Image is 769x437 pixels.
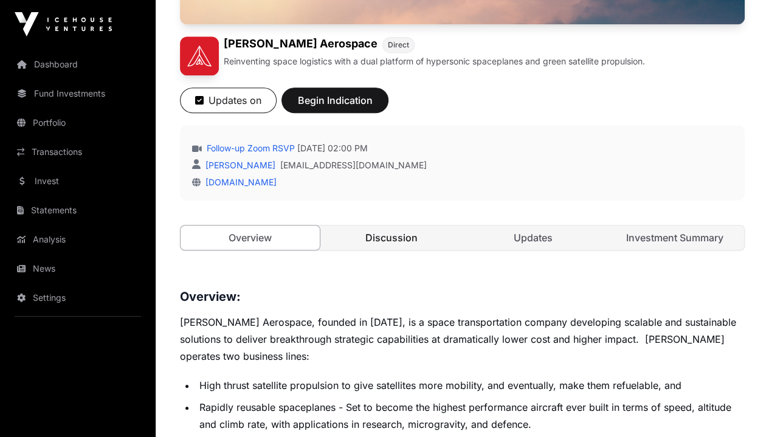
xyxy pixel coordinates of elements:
[280,159,427,171] a: [EMAIL_ADDRESS][DOMAIN_NAME]
[224,36,378,53] h1: [PERSON_NAME] Aerospace
[10,109,146,136] a: Portfolio
[15,12,112,36] img: Icehouse Ventures Logo
[180,287,745,306] h3: Overview:
[196,399,745,433] li: Rapidly reusable spaceplanes - Set to become the highest performance aircraft ever built in terms...
[181,225,744,250] nav: Tabs
[464,225,603,250] a: Updates
[388,40,409,50] span: Direct
[10,139,146,165] a: Transactions
[10,51,146,78] a: Dashboard
[281,100,388,112] a: Begin Indication
[10,226,146,253] a: Analysis
[297,142,368,154] span: [DATE] 02:00 PM
[196,377,745,394] li: High thrust satellite propulsion to give satellites more mobility, and eventually, make them refu...
[10,80,146,107] a: Fund Investments
[10,197,146,224] a: Statements
[297,93,373,108] span: Begin Indication
[10,255,146,282] a: News
[180,36,219,75] img: Dawn Aerospace
[201,177,277,187] a: [DOMAIN_NAME]
[10,284,146,311] a: Settings
[204,142,295,154] a: Follow-up Zoom RSVP
[180,314,745,365] p: [PERSON_NAME] Aerospace, founded in [DATE], is a space transportation company developing scalable...
[605,225,744,250] a: Investment Summary
[708,379,769,437] iframe: Chat Widget
[281,88,388,113] button: Begin Indication
[224,55,645,67] p: Reinventing space logistics with a dual platform of hypersonic spaceplanes and green satellite pr...
[180,225,320,250] a: Overview
[10,168,146,194] a: Invest
[180,88,277,113] button: Updates on
[203,160,275,170] a: [PERSON_NAME]
[322,225,461,250] a: Discussion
